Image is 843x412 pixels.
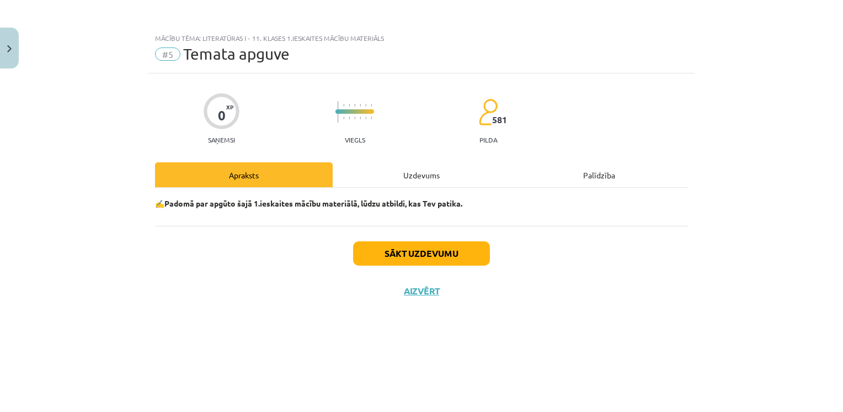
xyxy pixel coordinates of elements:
[155,162,333,187] div: Apraksts
[510,162,688,187] div: Palīdzība
[360,104,361,107] img: icon-short-line-57e1e144782c952c97e751825c79c345078a6d821885a25fce030b3d8c18986b.svg
[333,162,510,187] div: Uzdevums
[360,117,361,119] img: icon-short-line-57e1e144782c952c97e751825c79c345078a6d821885a25fce030b3d8c18986b.svg
[226,104,233,110] span: XP
[343,117,344,119] img: icon-short-line-57e1e144782c952c97e751825c79c345078a6d821885a25fce030b3d8c18986b.svg
[492,115,507,125] span: 581
[218,108,226,123] div: 0
[183,45,290,63] span: Temata apguve
[155,198,462,208] strong: ✍️Padomā par apgūto šajā 1.ieskaites mācību materiālā, lūdzu atbildi, kas Tev patika.
[371,104,372,107] img: icon-short-line-57e1e144782c952c97e751825c79c345078a6d821885a25fce030b3d8c18986b.svg
[155,47,180,61] span: #5
[371,117,372,119] img: icon-short-line-57e1e144782c952c97e751825c79c345078a6d821885a25fce030b3d8c18986b.svg
[155,34,688,42] div: Mācību tēma: Literatūras i - 11. klases 1.ieskaites mācību materiāls
[204,136,239,144] p: Saņemsi
[401,286,442,297] button: Aizvērt
[338,101,339,123] img: icon-long-line-d9ea69661e0d244f92f715978eff75569469978d946b2353a9bb055b3ed8787d.svg
[365,104,366,107] img: icon-short-line-57e1e144782c952c97e751825c79c345078a6d821885a25fce030b3d8c18986b.svg
[353,241,490,266] button: Sākt uzdevumu
[479,136,497,144] p: pilda
[365,117,366,119] img: icon-short-line-57e1e144782c952c97e751825c79c345078a6d821885a25fce030b3d8c18986b.svg
[354,104,355,107] img: icon-short-line-57e1e144782c952c97e751825c79c345078a6d821885a25fce030b3d8c18986b.svg
[343,104,344,107] img: icon-short-line-57e1e144782c952c97e751825c79c345078a6d821885a25fce030b3d8c18986b.svg
[349,104,350,107] img: icon-short-line-57e1e144782c952c97e751825c79c345078a6d821885a25fce030b3d8c18986b.svg
[354,117,355,119] img: icon-short-line-57e1e144782c952c97e751825c79c345078a6d821885a25fce030b3d8c18986b.svg
[7,45,12,52] img: icon-close-lesson-0947bae3869378f0d4975bcd49f059093ad1ed9edebbc8119c70593378902aed.svg
[349,117,350,119] img: icon-short-line-57e1e144782c952c97e751825c79c345078a6d821885a25fce030b3d8c18986b.svg
[345,136,365,144] p: Viegls
[478,98,498,126] img: students-c634bb4e5e11cddfef0936a35e636f08e4e9abd3cc4e673bd6f9a4125e45ecb1.svg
